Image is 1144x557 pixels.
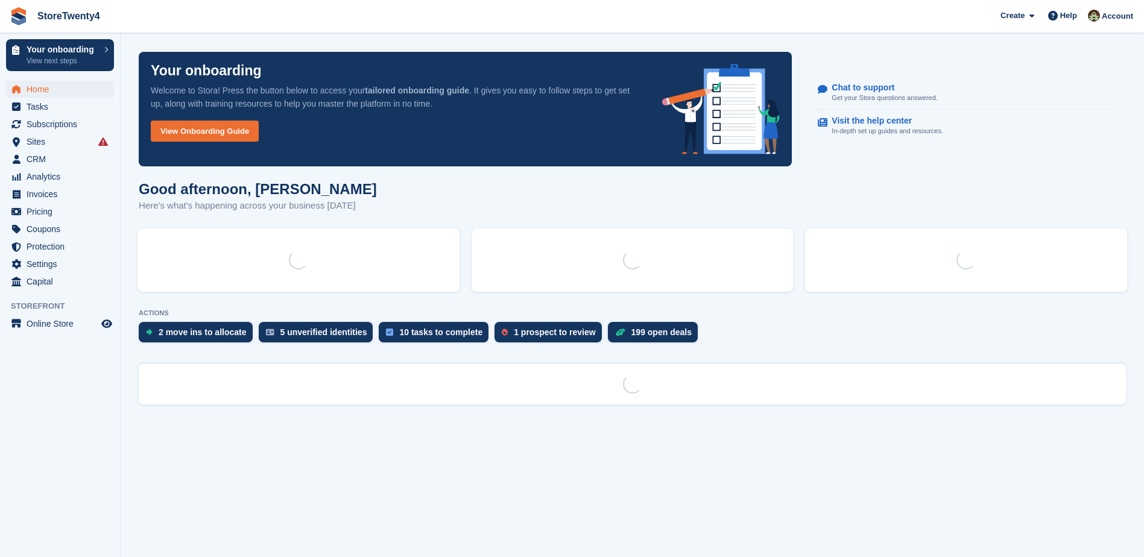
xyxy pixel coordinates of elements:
a: Preview store [100,316,114,331]
span: CRM [27,151,99,168]
span: Subscriptions [27,116,99,133]
div: 10 tasks to complete [399,327,482,337]
p: Your onboarding [151,64,262,78]
p: View next steps [27,55,98,66]
a: menu [6,168,114,185]
p: Chat to support [832,83,928,93]
a: Chat to support Get your Stora questions answered. [818,77,1114,110]
p: Your onboarding [27,45,98,54]
a: 199 open deals [608,322,704,348]
p: ACTIONS [139,309,1126,317]
span: Online Store [27,315,99,332]
span: Home [27,81,99,98]
span: Create [1000,10,1025,22]
div: 1 prospect to review [514,327,595,337]
img: deal-1b604bf984904fb50ccaf53a9ad4b4a5d6e5aea283cecdc64d6e3604feb123c2.svg [615,328,625,336]
a: menu [6,221,114,238]
a: Visit the help center In-depth set up guides and resources. [818,110,1114,142]
a: 2 move ins to allocate [139,322,259,348]
div: 199 open deals [631,327,692,337]
a: menu [6,203,114,220]
img: stora-icon-8386f47178a22dfd0bd8f6a31ec36ba5ce8667c1dd55bd0f319d3a0aa187defe.svg [10,7,28,25]
p: Here's what's happening across your business [DATE] [139,199,377,213]
a: menu [6,315,114,332]
img: prospect-51fa495bee0391a8d652442698ab0144808aea92771e9ea1ae160a38d050c398.svg [502,329,508,336]
span: Settings [27,256,99,272]
span: Help [1060,10,1077,22]
span: Pricing [27,203,99,220]
span: Invoices [27,186,99,203]
span: Sites [27,133,99,150]
a: menu [6,151,114,168]
p: Visit the help center [832,116,934,126]
span: Protection [27,238,99,255]
img: task-75834270c22a3079a89374b754ae025e5fb1db73e45f91037f5363f120a921f8.svg [386,329,393,336]
a: menu [6,116,114,133]
img: onboarding-info-6c161a55d2c0e0a8cae90662b2fe09162a5109e8cc188191df67fb4f79e88e88.svg [662,64,780,154]
h1: Good afternoon, [PERSON_NAME] [139,181,377,197]
a: menu [6,186,114,203]
img: verify_identity-adf6edd0f0f0b5bbfe63781bf79b02c33cf7c696d77639b501bdc392416b5a36.svg [266,329,274,336]
img: Lee Hanlon [1088,10,1100,22]
i: Smart entry sync failures have occurred [98,137,108,146]
p: Get your Stora questions answered. [832,93,937,103]
a: View Onboarding Guide [151,121,259,142]
a: 5 unverified identities [259,322,379,348]
p: In-depth set up guides and resources. [832,126,943,136]
div: 2 move ins to allocate [159,327,247,337]
div: 5 unverified identities [280,327,367,337]
a: menu [6,256,114,272]
a: 10 tasks to complete [379,322,495,348]
p: Welcome to Stora! Press the button below to access your . It gives you easy to follow steps to ge... [151,84,643,110]
a: menu [6,81,114,98]
span: Capital [27,273,99,290]
a: StoreTwenty4 [33,6,105,26]
span: Account [1102,10,1133,22]
a: menu [6,133,114,150]
a: menu [6,273,114,290]
span: Tasks [27,98,99,115]
strong: tailored onboarding guide [365,86,469,95]
span: Storefront [11,300,120,312]
img: move_ins_to_allocate_icon-fdf77a2bb77ea45bf5b3d319d69a93e2d87916cf1d5bf7949dd705db3b84f3ca.svg [146,329,153,336]
span: Coupons [27,221,99,238]
a: menu [6,238,114,255]
a: menu [6,98,114,115]
span: Analytics [27,168,99,185]
a: 1 prospect to review [495,322,607,348]
a: Your onboarding View next steps [6,39,114,71]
